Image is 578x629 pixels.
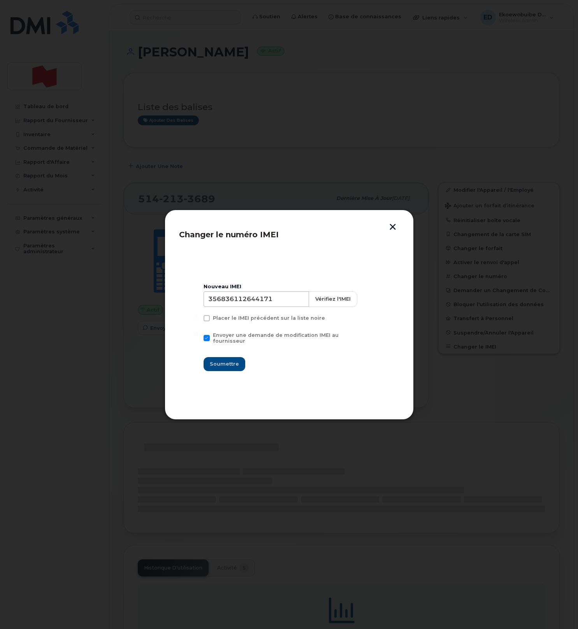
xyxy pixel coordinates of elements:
[213,332,339,344] span: Envoyer une demande de modification IMEI au fournisseur
[204,284,375,290] div: Nouveau IMEI
[210,360,239,368] span: Soumettre
[194,332,198,336] input: Envoyer une demande de modification IMEI au fournisseur
[204,357,245,371] button: Soumettre
[179,230,279,239] span: Changer le numéro IMEI
[213,315,325,321] span: Placer le IMEI précédent sur la liste noire
[309,291,357,307] button: Vérifiez l'IMEI
[194,315,198,319] input: Placer le IMEI précédent sur la liste noire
